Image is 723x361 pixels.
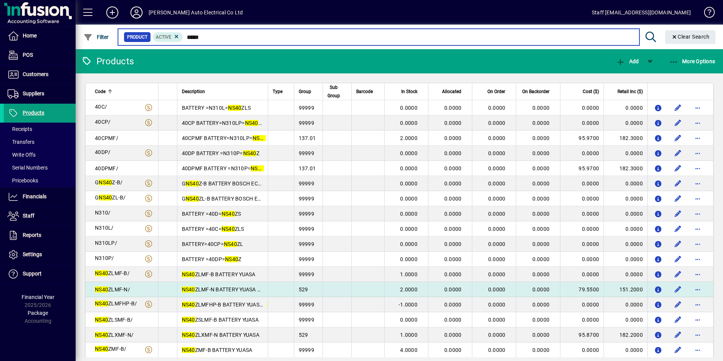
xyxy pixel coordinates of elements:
span: ZLMF-B/ [95,270,130,276]
span: Home [23,33,37,39]
span: 0.0000 [488,256,506,262]
span: Financial Year [22,294,54,300]
span: 0.0000 [488,165,506,171]
em: NS40 [182,317,195,323]
td: 0.0000 [604,237,647,252]
span: 1.0000 [400,271,417,277]
span: ZLXMF-N/ [95,332,133,338]
span: 40CPMF BATTERY=N310LP= ZL [182,135,272,141]
button: Profile [124,6,149,19]
span: 0.0000 [532,286,550,293]
span: Type [273,87,282,96]
span: BATTERY =40D= ZS [182,211,241,217]
button: Edit [672,117,684,129]
button: Edit [672,162,684,174]
em: NS40 [95,346,108,352]
button: More options [692,329,704,341]
span: 0.0000 [488,317,506,323]
a: Suppliers [4,84,76,103]
em: NS40 [251,165,264,171]
span: 0.0000 [444,211,462,217]
button: Clear [665,30,716,44]
span: BATTERY =40C= ZLS [182,226,244,232]
td: 0.0000 [560,206,604,221]
span: 40DP BATTERY =N310P= Z [182,150,259,156]
span: 0.0000 [444,135,462,141]
em: NS40 [186,196,199,202]
span: Add [616,58,639,64]
span: Allocated [442,87,461,96]
td: 0.0000 [604,176,647,191]
a: Settings [4,245,76,264]
span: BATTERY=40CP= ZL [182,241,244,247]
span: 0.0000 [488,180,506,187]
td: 0.0000 [560,146,604,161]
span: ZLSMF-B/ [95,317,133,323]
button: Filter [82,30,111,44]
button: Edit [672,344,684,356]
span: 0.0000 [444,347,462,353]
span: N310P/ [95,255,114,261]
button: Edit [672,177,684,190]
em: NS40 [225,256,238,262]
span: 99999 [299,120,314,126]
button: More Options [667,54,717,68]
span: 0.0000 [532,211,550,217]
span: Clear Search [671,34,710,40]
span: 0.0000 [488,135,506,141]
td: 95.8700 [560,327,604,342]
a: Write Offs [4,148,76,161]
span: 99999 [299,105,314,111]
span: ZLMFHP-B BATTERY YUASA = ZLMF [182,302,295,308]
span: 0.0000 [488,332,506,338]
button: More options [692,268,704,280]
span: 4.0000 [400,347,417,353]
a: Home [4,26,76,45]
div: Description [182,87,263,96]
span: 0.0000 [400,211,417,217]
button: Edit [672,238,684,250]
span: -1.0000 [399,302,417,308]
button: More options [692,253,704,265]
em: NS40 [95,317,108,323]
span: 137.01 [299,165,316,171]
span: Filter [84,34,109,40]
span: 0.0000 [444,180,462,187]
span: 0.0000 [488,105,506,111]
span: G Z-B BATTERY BOSCH ECONOMY [182,180,278,187]
span: G ZL-B/ [95,195,126,201]
span: ZLMF-N/ [95,286,130,293]
span: 0.0000 [532,226,550,232]
span: Cost ($) [583,87,599,96]
td: 95.9700 [560,161,604,176]
td: 182.3000 [604,131,647,146]
span: 0.0000 [444,150,462,156]
a: Support [4,265,76,283]
td: 0.0000 [560,221,604,237]
span: 0.0000 [488,271,506,277]
td: 0.0000 [560,176,604,191]
div: Type [273,87,289,96]
span: 0.0000 [532,180,550,187]
span: 1.0000 [400,332,417,338]
span: Suppliers [23,90,44,96]
td: 0.0000 [560,342,604,358]
em: NS40 [95,300,108,307]
span: Description [182,87,205,96]
span: 0.0000 [488,241,506,247]
span: 0.0000 [532,150,550,156]
span: 0.0000 [532,347,550,353]
td: 182.3000 [604,161,647,176]
a: Knowledge Base [698,2,714,26]
span: 0.0000 [444,241,462,247]
em: NS40 [182,271,195,277]
td: 0.0000 [560,237,604,252]
span: Settings [23,251,42,257]
em: NS40 [267,302,281,308]
em: NS40 [243,150,256,156]
span: 99999 [299,271,314,277]
span: Products [23,110,44,116]
span: 99999 [299,302,314,308]
button: More options [692,223,704,235]
span: Reports [23,232,41,238]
